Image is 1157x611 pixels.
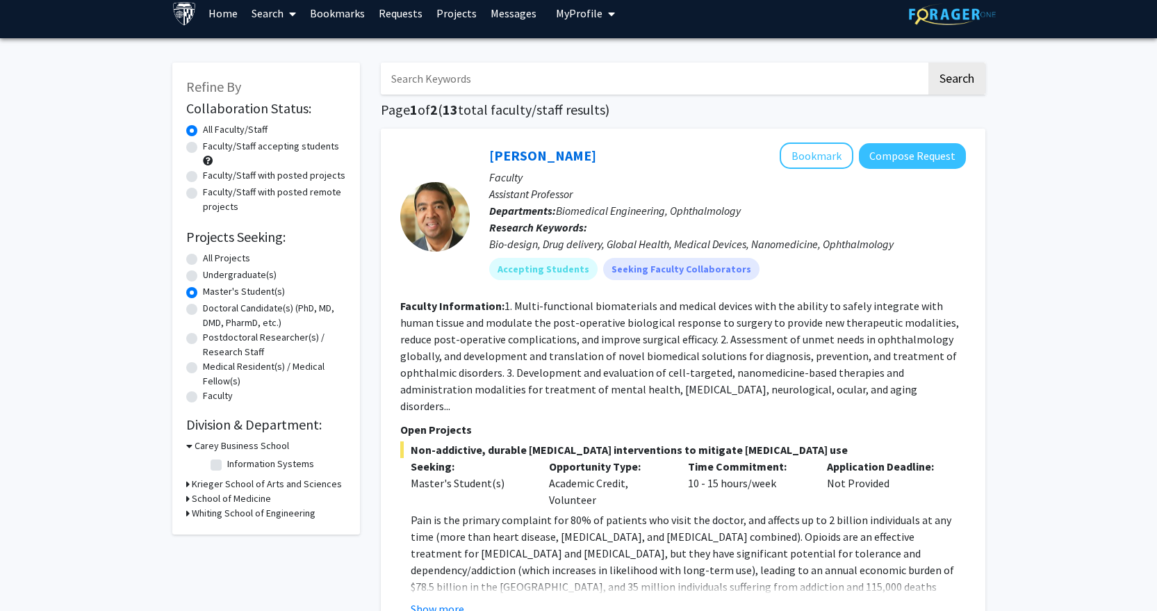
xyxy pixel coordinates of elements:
[203,284,285,299] label: Master's Student(s)
[688,458,806,475] p: Time Commitment:
[430,101,438,118] span: 2
[549,458,667,475] p: Opportunity Type:
[443,101,458,118] span: 13
[489,147,596,164] a: [PERSON_NAME]
[411,458,529,475] p: Seeking:
[489,220,587,234] b: Research Keywords:
[192,491,271,506] h3: School of Medicine
[195,439,289,453] h3: Carey Business School
[203,359,346,389] label: Medical Resident(s) / Medical Fellow(s)
[678,458,817,508] div: 10 - 15 hours/week
[539,458,678,508] div: Academic Credit, Volunteer
[489,169,966,186] p: Faculty
[556,204,741,218] span: Biomedical Engineering, Ophthalmology
[827,458,945,475] p: Application Deadline:
[411,475,529,491] div: Master's Student(s)
[400,299,504,313] b: Faculty Information:
[859,143,966,169] button: Compose Request to Kunal Parikh
[192,477,342,491] h3: Krieger School of Arts and Sciences
[186,416,346,433] h2: Division & Department:
[192,506,315,521] h3: Whiting School of Engineering
[203,301,346,330] label: Doctoral Candidate(s) (PhD, MD, DMD, PharmD, etc.)
[603,258,760,280] mat-chip: Seeking Faculty Collaborators
[227,457,314,471] label: Information Systems
[10,548,59,601] iframe: Chat
[817,458,955,508] div: Not Provided
[172,1,197,26] img: Johns Hopkins University Logo
[928,63,985,95] button: Search
[203,330,346,359] label: Postdoctoral Researcher(s) / Research Staff
[489,204,556,218] b: Departments:
[489,236,966,252] div: Bio-design, Drug delivery, Global Health, Medical Devices, Nanomedicine, Ophthalmology
[556,6,602,20] span: My Profile
[381,63,926,95] input: Search Keywords
[203,268,277,282] label: Undergraduate(s)
[489,258,598,280] mat-chip: Accepting Students
[203,139,339,154] label: Faculty/Staff accepting students
[780,142,853,169] button: Add Kunal Parikh to Bookmarks
[203,168,345,183] label: Faculty/Staff with posted projects
[203,122,268,137] label: All Faculty/Staff
[203,185,346,214] label: Faculty/Staff with posted remote projects
[186,100,346,117] h2: Collaboration Status:
[489,186,966,202] p: Assistant Professor
[381,101,985,118] h1: Page of ( total faculty/staff results)
[186,78,241,95] span: Refine By
[400,441,966,458] span: Non-addictive, durable [MEDICAL_DATA] interventions to mitigate [MEDICAL_DATA] use
[203,389,233,403] label: Faculty
[909,3,996,25] img: ForagerOne Logo
[203,251,250,266] label: All Projects
[400,299,959,413] fg-read-more: 1. Multi-functional biomaterials and medical devices with the ability to safely integrate with hu...
[186,229,346,245] h2: Projects Seeking:
[400,421,966,438] p: Open Projects
[410,101,418,118] span: 1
